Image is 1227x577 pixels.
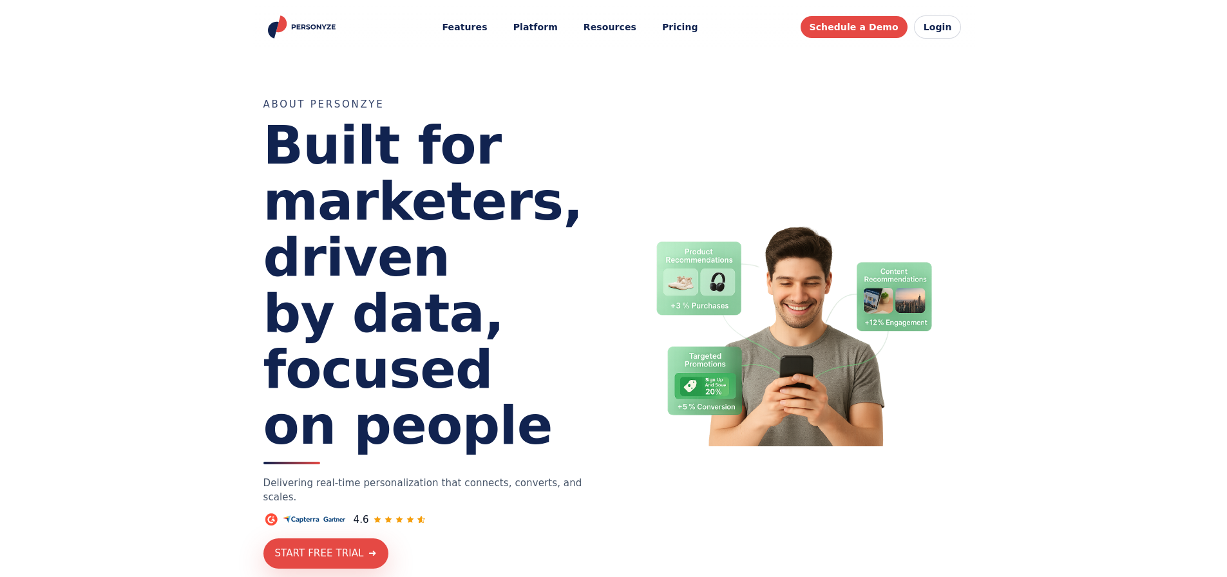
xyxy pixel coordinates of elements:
[263,513,598,527] div: Ratings and logos
[266,15,340,39] img: Personyze
[433,15,496,39] button: Features
[263,476,598,505] p: Delivering real-time personalization that connects, converts, and scales.
[263,97,598,112] p: About Personzye
[266,15,340,39] a: Personyze home
[575,15,645,39] button: Resources
[263,513,347,526] img: Customer review logos
[263,538,388,569] a: START FREE TRIAL
[263,118,598,464] h1: Built for marketers, driven by data, focused on people
[253,6,975,48] header: Personyze site header
[354,513,426,527] div: Customer rating 4.6 out of 5 stars
[914,15,962,39] a: Login
[354,513,369,527] span: 4.6
[653,15,707,39] a: Pricing
[504,15,567,39] a: Platform
[801,16,908,38] a: Schedule a Demo
[433,15,707,39] nav: Main menu
[368,546,377,561] span: ➜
